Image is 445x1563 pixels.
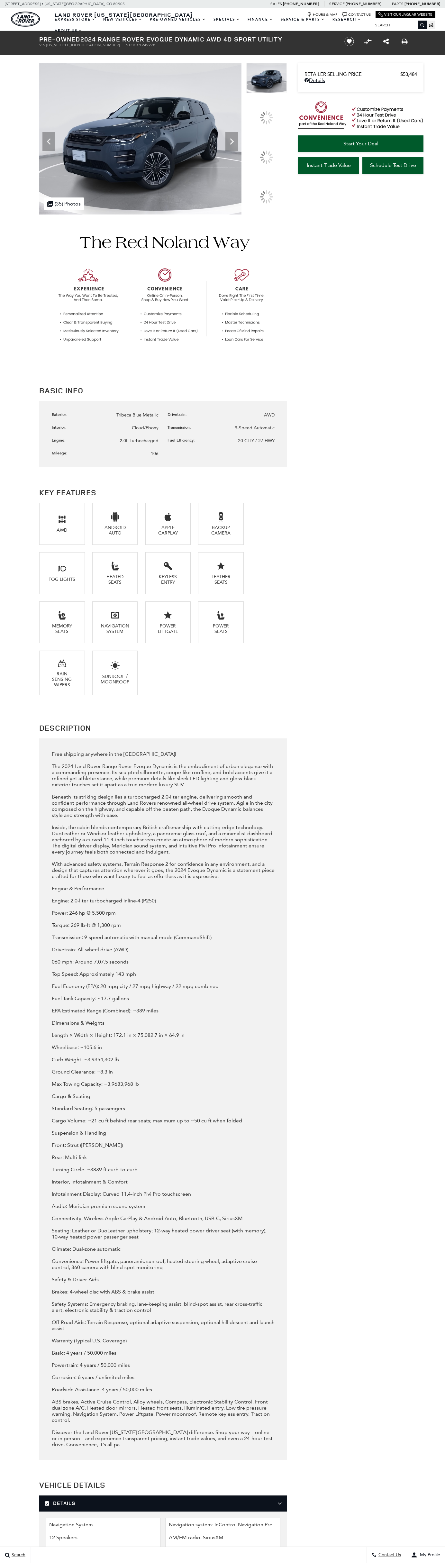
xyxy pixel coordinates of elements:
[342,36,356,47] button: Save vehicle
[210,14,244,25] a: Specials
[11,12,40,27] img: Land Rover
[378,12,432,17] a: Visit Our Jaguar Website
[206,623,236,634] div: Power Seats
[298,135,423,152] a: Start Your Deal
[206,574,236,585] div: Leather Seats
[39,43,46,47] span: VIN:
[46,1518,161,1531] li: Navigation System
[46,1531,161,1544] li: 12 Speakers
[168,412,190,417] div: Drivetrain:
[392,2,404,6] span: Parts
[277,14,329,25] a: Service & Parts
[153,623,183,634] div: Power Liftgate
[39,63,241,215] img: Used 2024 Tribeca Blue Metallic Land Rover Dynamic image 1
[51,25,86,36] a: About Us
[39,36,333,43] h1: 2024 Range Rover Evoque Dynamic AWD 4D Sport Utility
[47,577,77,582] div: Fog Lights
[370,162,416,168] span: Schedule Test Drive
[244,14,277,25] a: Finance
[116,412,159,418] span: Tribeca Blue Metallic
[238,438,275,443] span: 20 CITY / 27 HWY
[168,437,198,443] div: Fuel Efficiency:
[362,157,423,174] a: Schedule Test Drive
[52,425,70,430] div: Interior:
[39,385,287,396] h2: Basic Info
[5,2,125,6] a: [STREET_ADDRESS] • [US_STATE][GEOGRAPHIC_DATA], CO 80905
[11,12,40,27] a: land-rover
[39,1479,287,1491] h2: Vehicle Details
[51,14,370,36] nav: Main Navigation
[146,14,210,25] a: Pre-Owned Vehicles
[283,1,319,6] a: [PHONE_NUMBER]
[168,425,194,430] div: Transmission:
[165,1531,280,1544] li: AM/FM radio: SiriusXM
[52,412,71,417] div: Exterior:
[417,1552,440,1558] span: My Profile
[304,77,417,83] a: Details
[377,1552,401,1558] span: Contact Us
[298,157,359,174] a: Instant Trade Value
[304,71,417,77] a: Retailer Selling Price $53,484
[44,1500,278,1507] h3: Details
[165,1518,280,1531] li: Navigation system: InControl Navigation Pro
[100,574,130,585] div: Heated Seats
[307,162,351,168] span: Instant Trade Value
[329,14,365,25] a: Research
[52,437,69,443] div: Engine:
[235,425,275,431] span: 9-Speed Automatic
[132,425,159,431] span: Cloud/Ebony
[406,1547,445,1563] button: user-profile-menu
[51,14,99,25] a: EXPRESS STORE
[47,623,77,634] div: Memory Seats
[120,438,159,443] span: 2.0L Turbocharged
[165,1544,280,1557] li: Radio: Meridian Sound System
[304,71,400,77] span: Retailer Selling Price
[100,623,130,634] div: Navigation System
[346,1,381,6] a: [PHONE_NUMBER]
[206,525,236,536] div: Backup Camera
[100,525,130,536] div: Android Auto
[363,37,372,46] button: Compare vehicle
[55,11,193,18] span: Land Rover [US_STATE][GEOGRAPHIC_DATA]
[39,487,287,498] h2: Key Features
[10,1552,25,1558] span: Search
[270,2,282,6] span: Sales
[343,141,378,147] span: Start Your Deal
[51,11,197,18] a: Land Rover [US_STATE][GEOGRAPHIC_DATA]
[52,751,275,1448] div: Free shipping anywhere in the [GEOGRAPHIC_DATA]! The 2024 Land Rover Range Rover Evoque Dynamic i...
[126,43,140,47] span: Stock:
[99,14,146,25] a: New Vehicles
[39,722,287,734] h2: Description
[307,12,338,17] a: Hours & Map
[47,671,77,688] div: Rain Sensing Wipers
[153,525,183,536] div: Apple CarPlay
[402,38,408,45] a: Print this Pre-Owned 2024 Range Rover Evoque Dynamic AWD 4D Sport Utility
[404,1,440,6] a: [PHONE_NUMBER]
[39,35,80,43] strong: Pre-Owned
[400,71,417,77] span: $53,484
[246,63,287,94] img: Used 2024 Tribeca Blue Metallic Land Rover Dynamic image 1
[264,412,275,418] span: AWD
[140,43,155,47] span: L249278
[47,527,77,533] div: AWD
[153,574,183,585] div: Keyless Entry
[52,450,71,456] div: Mileage:
[46,43,120,47] span: [US_VEHICLE_IDENTIFICATION_NUMBER]
[100,674,130,685] div: Sunroof / Moonroof
[44,197,84,210] div: (35) Photos
[151,451,159,456] span: 106
[370,21,427,29] input: Search
[342,12,371,17] a: Contact Us
[46,1544,161,1557] li: Radio data system
[383,38,389,45] a: Share this Pre-Owned 2024 Range Rover Evoque Dynamic AWD 4D Sport Utility
[329,2,344,6] span: Service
